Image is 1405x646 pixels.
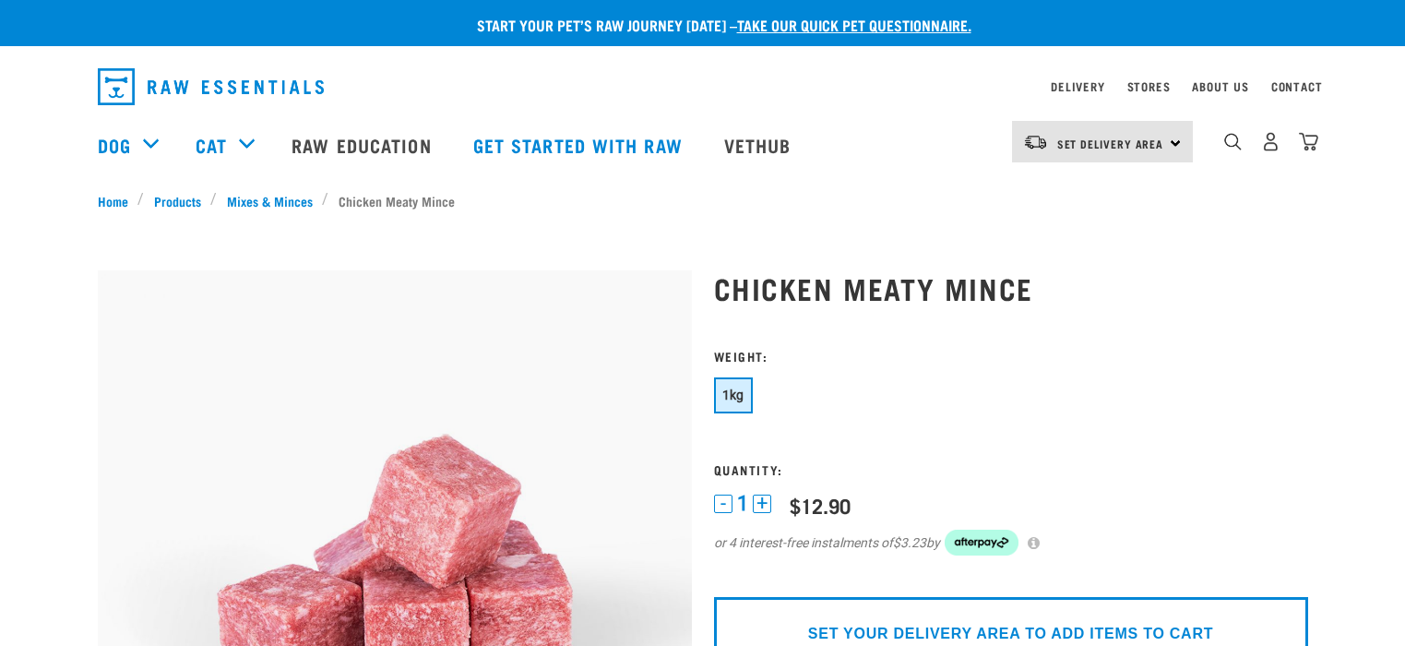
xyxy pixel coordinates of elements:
[98,191,138,210] a: Home
[98,68,324,105] img: Raw Essentials Logo
[714,530,1308,556] div: or 4 interest-free instalments of by
[1051,83,1104,90] a: Delivery
[217,191,322,210] a: Mixes & Minces
[1023,134,1048,150] img: van-moving.png
[455,108,706,182] a: Get started with Raw
[893,533,926,553] span: $3.23
[98,131,131,159] a: Dog
[1224,133,1242,150] img: home-icon-1@2x.png
[1192,83,1248,90] a: About Us
[144,191,210,210] a: Products
[273,108,454,182] a: Raw Education
[737,494,748,513] span: 1
[714,495,732,513] button: -
[714,271,1308,305] h1: Chicken Meaty Mince
[196,131,227,159] a: Cat
[1127,83,1171,90] a: Stores
[753,495,771,513] button: +
[945,530,1018,556] img: Afterpay
[1299,132,1318,151] img: home-icon@2x.png
[1271,83,1323,90] a: Contact
[1057,140,1164,147] span: Set Delivery Area
[790,494,851,517] div: $12.90
[722,388,744,402] span: 1kg
[1261,132,1280,151] img: user.png
[808,623,1213,645] p: SET YOUR DELIVERY AREA TO ADD ITEMS TO CART
[706,108,815,182] a: Vethub
[714,462,1308,476] h3: Quantity:
[714,349,1308,363] h3: Weight:
[714,377,753,413] button: 1kg
[83,61,1323,113] nav: dropdown navigation
[737,20,971,29] a: take our quick pet questionnaire.
[98,191,1308,210] nav: breadcrumbs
